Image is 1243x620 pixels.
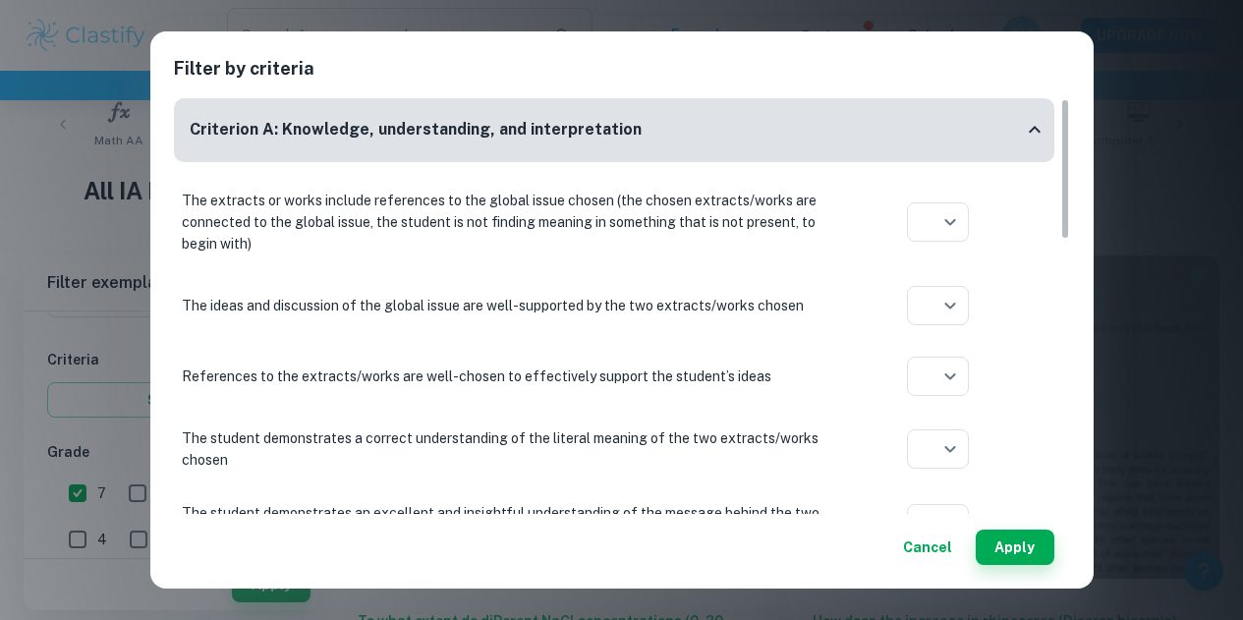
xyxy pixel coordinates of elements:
h6: Criterion A: Knowledge, understanding, and interpretation [190,118,642,142]
button: Apply [976,530,1054,565]
h2: Filter by criteria [174,55,1070,98]
p: The extracts or works include references to the global issue chosen (the chosen extracts/works ar... [182,190,830,254]
p: The student demonstrates an excellent and insightful understanding of the message behind the two ... [182,502,830,545]
p: The ideas and discussion of the global issue are well-supported by the two extracts/works chosen [182,295,830,316]
p: References to the extracts/works are well-chosen to effectively support the student’s ideas [182,366,830,387]
div: Criterion A: Knowledge, understanding, and interpretation [174,98,1054,162]
p: The student demonstrates a correct understanding of the literal meaning of the two extracts/works... [182,427,830,471]
button: Cancel [895,530,960,565]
